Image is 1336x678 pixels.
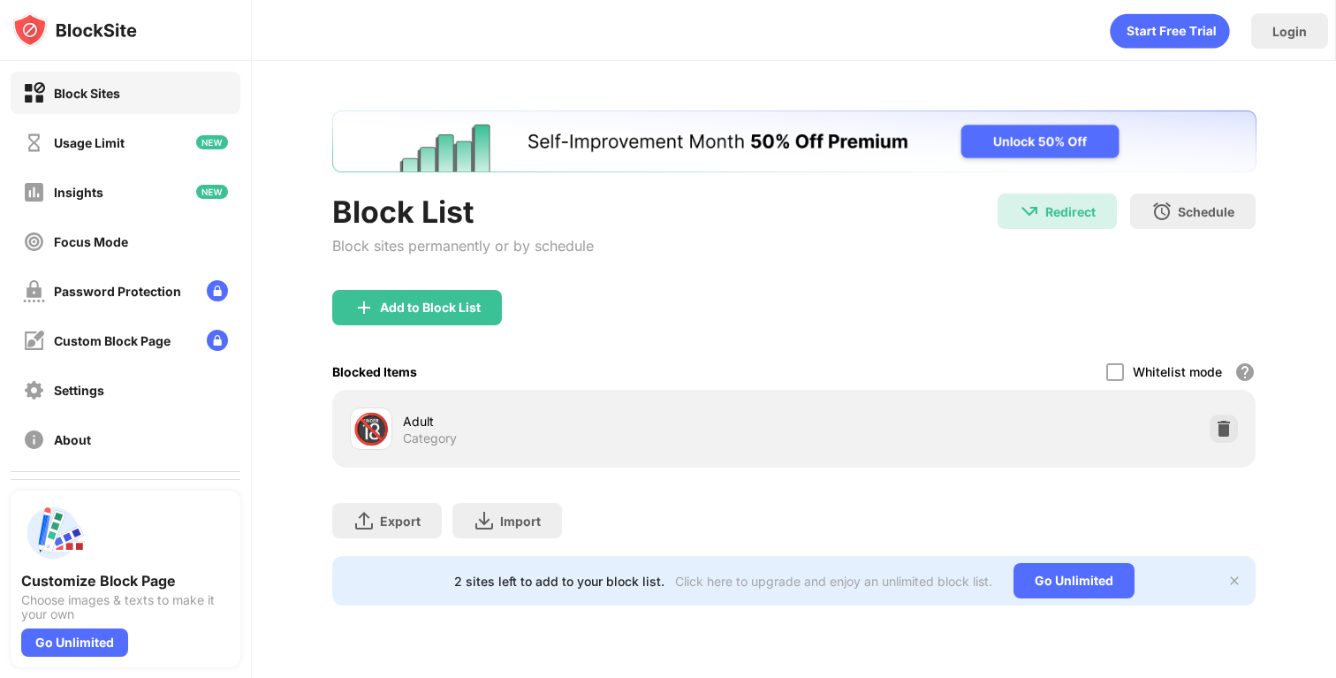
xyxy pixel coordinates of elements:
div: 2 sites left to add to your block list. [454,574,664,589]
div: Category [403,430,457,446]
div: Settings [54,383,104,398]
img: lock-menu.svg [207,330,228,351]
img: focus-off.svg [23,231,45,253]
div: Customize Block Page [21,572,230,590]
div: Block List [332,194,594,230]
div: Redirect [1045,204,1096,219]
div: Schedule [1178,204,1234,219]
div: Click here to upgrade and enjoy an unlimited block list. [675,574,992,589]
div: Import [500,514,541,529]
div: Choose images & texts to make it your own [21,593,230,621]
img: lock-menu.svg [207,280,228,301]
div: Focus Mode [54,234,128,249]
img: time-usage-off.svg [23,132,45,154]
div: About [54,432,91,447]
div: Add to Block List [380,301,481,315]
div: Block sites permanently or by schedule [332,237,594,255]
g: Start Free Trial [1127,26,1216,35]
div: Password Protection [54,284,181,299]
img: new-icon.svg [196,135,228,149]
img: about-off.svg [23,429,45,451]
div: Login [1272,24,1307,39]
img: insights-off.svg [23,181,45,203]
div: animation [1110,13,1230,49]
div: Adult [403,412,794,430]
div: Go Unlimited [1013,563,1135,598]
div: Usage Limit [54,135,125,150]
img: block-on.svg [23,82,45,104]
img: customize-block-page-off.svg [23,330,45,352]
div: 🔞 [353,411,390,447]
img: logo-blocksite.svg [12,12,137,48]
img: x-button.svg [1227,574,1241,588]
div: Insights [54,185,103,200]
img: password-protection-off.svg [23,280,45,302]
div: Custom Block Page [54,333,171,348]
img: settings-off.svg [23,379,45,401]
div: Whitelist mode [1133,364,1222,379]
iframe: Banner [332,110,1256,172]
div: Export [380,514,421,529]
div: Blocked Items [332,364,417,379]
img: push-custom-page.svg [21,501,85,565]
img: new-icon.svg [196,185,228,199]
div: Go Unlimited [21,628,128,657]
div: Block Sites [54,86,120,101]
